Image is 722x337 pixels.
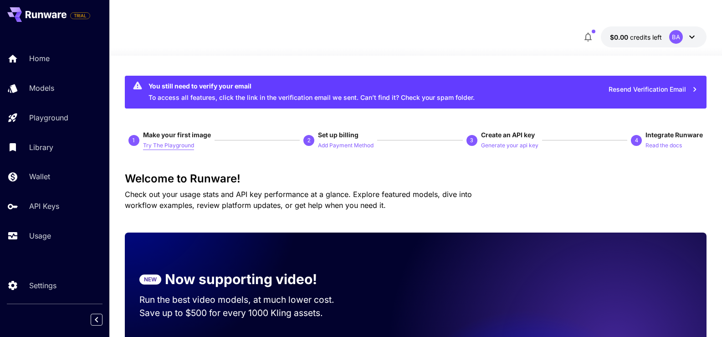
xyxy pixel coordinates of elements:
button: $0.00BA [601,26,707,47]
span: Set up billing [318,131,358,139]
p: API Keys [29,201,59,212]
p: Generate your api key [481,141,538,150]
button: Generate your api key [481,140,538,150]
p: Models [29,83,54,93]
p: Playground [29,112,68,123]
p: 3 [470,136,473,145]
button: Add Payment Method [318,140,374,150]
span: Check out your usage stats and API key performance at a glance. Explore featured models, dive int... [125,190,472,210]
p: Add Payment Method [318,141,374,150]
h3: Welcome to Runware! [125,172,707,185]
p: 2 [307,136,311,145]
span: Add your payment card to enable full platform functionality. [70,10,90,21]
div: Collapse sidebar [97,311,109,328]
div: To access all features, click the link in the verification email we sent. Can’t find it? Check yo... [148,78,475,106]
p: Library [29,142,53,153]
p: 4 [635,136,638,145]
span: Make your first image [143,131,211,139]
p: Settings [29,280,56,291]
div: BA [669,30,683,44]
span: TRIAL [71,12,90,19]
span: credits left [630,33,662,41]
p: Read the docs [645,141,682,150]
p: Try The Playground [143,141,194,150]
p: Usage [29,230,51,241]
button: Resend Verification Email [604,80,703,99]
span: Integrate Runware [645,131,703,139]
p: 1 [132,136,135,145]
p: Home [29,53,50,64]
button: Collapse sidebar [91,314,102,326]
p: Now supporting video! [165,269,317,290]
button: Try The Playground [143,140,194,150]
span: Create an API key [481,131,535,139]
div: $0.00 [610,32,662,42]
p: Run the best video models, at much lower cost. [139,293,352,306]
button: Read the docs [645,140,682,150]
p: Wallet [29,171,50,182]
span: $0.00 [610,33,630,41]
p: NEW [144,275,157,284]
div: You still need to verify your email [148,81,475,91]
p: Save up to $500 for every 1000 Kling assets. [139,306,352,320]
